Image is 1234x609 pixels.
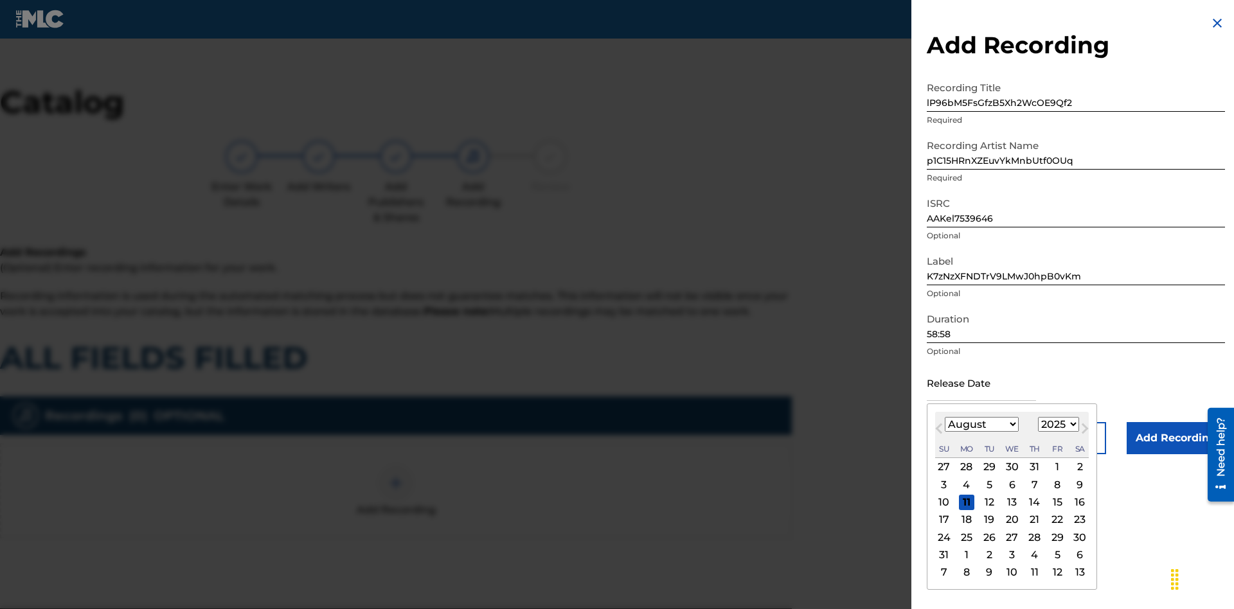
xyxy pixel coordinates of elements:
[927,346,1225,357] p: Optional
[959,547,974,563] div: Choose Monday, September 1st, 2025
[1005,477,1020,492] div: Choose Wednesday, August 6th, 2025
[936,477,952,492] div: Choose Sunday, August 3rd, 2025
[959,529,974,545] div: Choose Monday, August 25th, 2025
[927,403,1097,590] div: Choose Date
[1027,495,1042,510] div: Choose Thursday, August 14th, 2025
[981,547,997,563] div: Choose Tuesday, September 2nd, 2025
[1198,403,1234,508] iframe: Resource Center
[981,477,997,492] div: Choose Tuesday, August 5th, 2025
[1027,547,1042,563] div: Choose Thursday, September 4th, 2025
[1027,529,1042,545] div: Choose Thursday, August 28th, 2025
[1005,547,1020,563] div: Choose Wednesday, September 3rd, 2025
[1027,459,1042,475] div: Choose Thursday, July 31st, 2025
[981,441,997,457] div: Tuesday
[981,529,997,545] div: Choose Tuesday, August 26th, 2025
[15,10,65,28] img: MLC Logo
[936,495,952,510] div: Choose Sunday, August 10th, 2025
[1005,495,1020,510] div: Choose Wednesday, August 13th, 2025
[1005,512,1020,527] div: Choose Wednesday, August 20th, 2025
[1072,495,1087,510] div: Choose Saturday, August 16th, 2025
[959,459,974,475] div: Choose Monday, July 28th, 2025
[1050,547,1065,563] div: Choose Friday, September 5th, 2025
[1050,477,1065,492] div: Choose Friday, August 8th, 2025
[1027,565,1042,580] div: Choose Thursday, September 11th, 2025
[936,565,952,580] div: Choose Sunday, September 7th, 2025
[935,458,1089,581] div: Month August, 2025
[1050,459,1065,475] div: Choose Friday, August 1st, 2025
[1005,565,1020,580] div: Choose Wednesday, September 10th, 2025
[1050,495,1065,510] div: Choose Friday, August 15th, 2025
[929,421,949,441] button: Previous Month
[936,547,952,563] div: Choose Sunday, August 31st, 2025
[1072,529,1087,545] div: Choose Saturday, August 30th, 2025
[936,441,952,457] div: Sunday
[1050,512,1065,527] div: Choose Friday, August 22nd, 2025
[1050,529,1065,545] div: Choose Friday, August 29th, 2025
[1075,421,1095,441] button: Next Month
[936,512,952,527] div: Choose Sunday, August 17th, 2025
[981,459,997,475] div: Choose Tuesday, July 29th, 2025
[1072,441,1087,457] div: Saturday
[1170,547,1234,609] iframe: Chat Widget
[959,495,974,510] div: Choose Monday, August 11th, 2025
[959,477,974,492] div: Choose Monday, August 4th, 2025
[981,512,997,527] div: Choose Tuesday, August 19th, 2025
[927,114,1225,126] p: Required
[1165,560,1185,599] div: Drag
[1050,565,1065,580] div: Choose Friday, September 12th, 2025
[927,230,1225,242] p: Optional
[1027,512,1042,527] div: Choose Thursday, August 21st, 2025
[1050,441,1065,457] div: Friday
[1072,477,1087,492] div: Choose Saturday, August 9th, 2025
[927,172,1225,184] p: Required
[1005,441,1020,457] div: Wednesday
[1072,512,1087,527] div: Choose Saturday, August 23rd, 2025
[1072,565,1087,580] div: Choose Saturday, September 13th, 2025
[936,529,952,545] div: Choose Sunday, August 24th, 2025
[927,288,1225,299] p: Optional
[936,459,952,475] div: Choose Sunday, July 27th, 2025
[959,512,974,527] div: Choose Monday, August 18th, 2025
[1072,459,1087,475] div: Choose Saturday, August 2nd, 2025
[1027,441,1042,457] div: Thursday
[959,565,974,580] div: Choose Monday, September 8th, 2025
[1005,459,1020,475] div: Choose Wednesday, July 30th, 2025
[927,31,1225,60] h2: Add Recording
[981,565,997,580] div: Choose Tuesday, September 9th, 2025
[959,441,974,457] div: Monday
[1072,547,1087,563] div: Choose Saturday, September 6th, 2025
[1005,529,1020,545] div: Choose Wednesday, August 27th, 2025
[981,495,997,510] div: Choose Tuesday, August 12th, 2025
[1027,477,1042,492] div: Choose Thursday, August 7th, 2025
